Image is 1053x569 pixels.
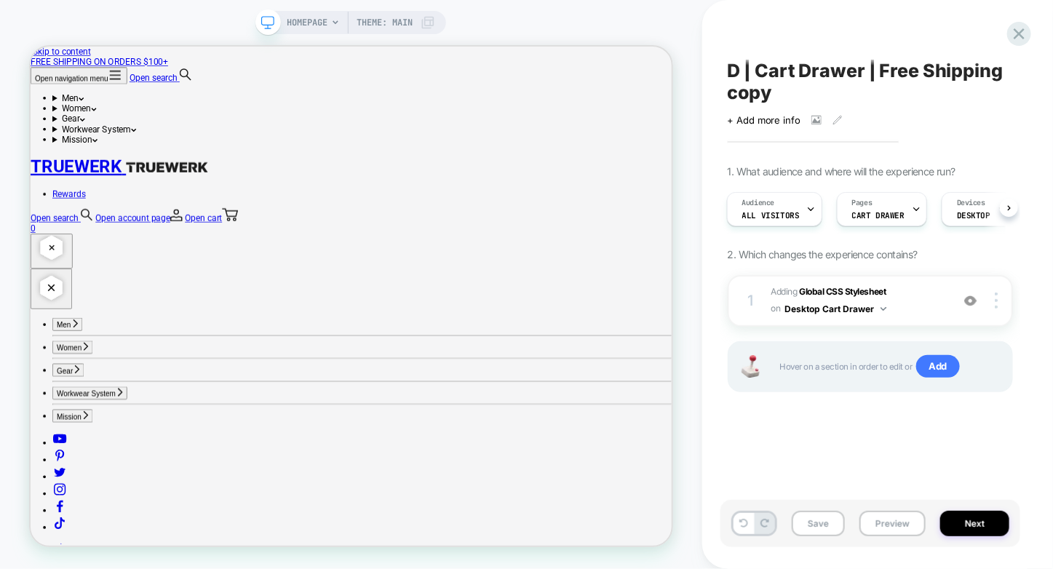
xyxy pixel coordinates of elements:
button: Desktop Cart Drawer [785,300,886,318]
span: Devices [957,198,985,208]
span: Mission [35,488,68,499]
span: Pages [852,198,873,208]
a: Follow on YouTube [29,522,49,536]
button: Workwear System [29,453,129,471]
img: Joystick [736,355,766,378]
span: Theme: MAIN [357,11,413,34]
button: Save [792,511,845,536]
button: Preview [859,511,926,536]
span: Gear [35,427,57,438]
span: Open navigation menu [6,37,103,48]
span: CART DRAWER [852,210,905,220]
img: down arrow [881,307,886,311]
a: Open account page [87,222,203,236]
span: D | Cart Drawer | Free Shipping copy [728,60,1013,103]
span: Men [35,366,54,377]
span: Audience [742,198,775,208]
div: 1 [744,287,758,314]
span: on [771,301,781,317]
a: Follow on Pinterest [29,544,49,558]
span: Adding [771,284,944,318]
span: Open account page [87,222,186,236]
summary: Mission [29,117,855,131]
button: Men [29,362,69,379]
span: + Add more info [728,114,800,126]
b: Global CSS Stylesheet [799,286,886,297]
summary: Gear [29,89,855,103]
span: Open cart [206,222,255,236]
span: Workwear System [35,458,114,469]
img: TRUEWERK [127,154,237,169]
button: Mission [29,484,83,501]
span: 1. What audience and where will the experience run? [728,165,955,178]
a: Rewards [29,190,73,204]
button: Next [940,511,1009,536]
button: Women [29,392,83,410]
span: Add [916,355,961,378]
a: Open search [132,35,215,49]
img: close [995,293,998,309]
summary: Men [29,62,855,76]
summary: Workwear System [29,103,855,117]
button: Gear [29,423,71,440]
span: Women [35,397,68,407]
span: All Visitors [742,210,800,220]
span: HOMEPAGE [287,11,327,34]
summary: Women [29,76,855,89]
span: 2. Which changes the experience contains? [728,248,918,260]
span: Hover on a section in order to edit or [780,355,997,378]
span: DESKTOP [957,210,990,220]
img: crossed eye [964,295,977,307]
span: Open search [132,35,196,49]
